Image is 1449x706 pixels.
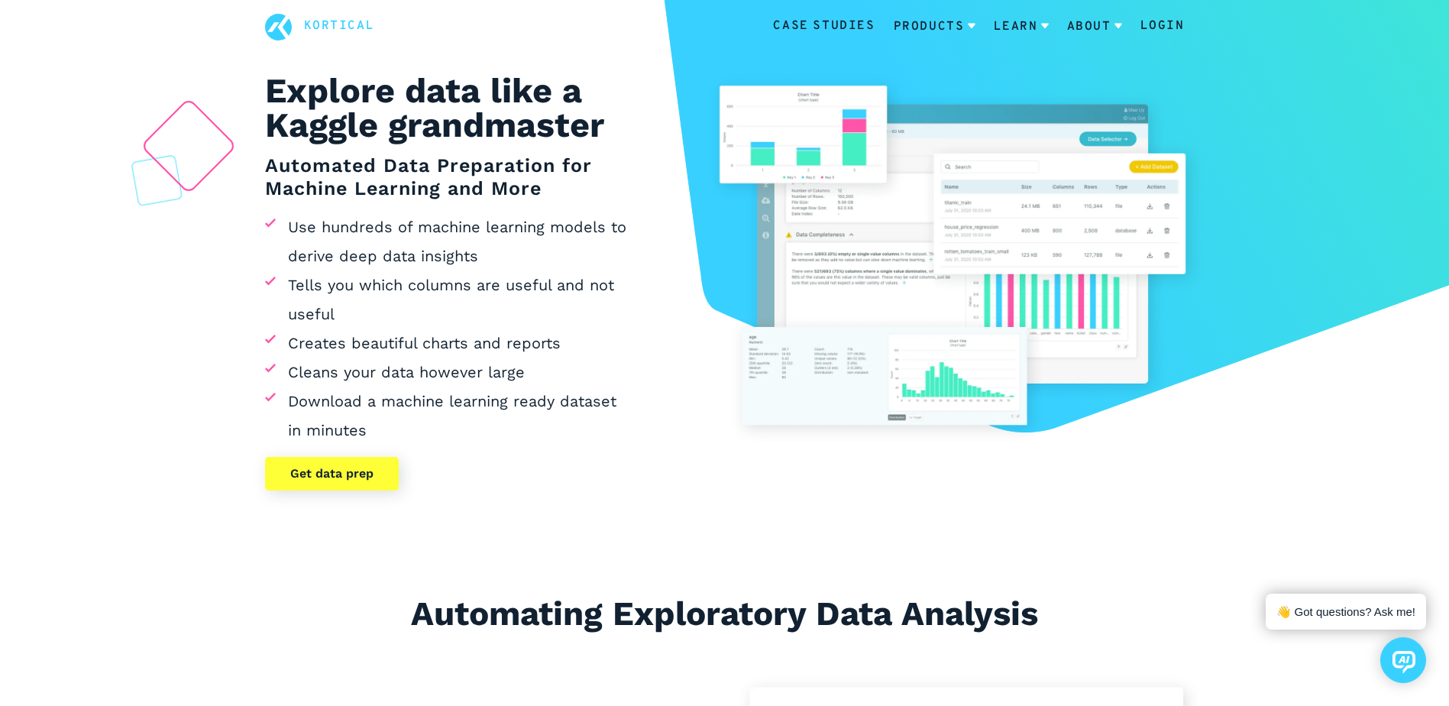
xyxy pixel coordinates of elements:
[773,17,875,37] a: Case Studies
[265,457,399,491] a: Get data prep
[707,73,1204,443] img: Kortical platform's Data Prep feature preview
[265,358,288,373] img: Checkpoint
[265,212,288,228] img: Checkpoint
[265,329,288,344] img: Checkpoint
[130,154,183,207] img: background diamond pattern empty small
[265,387,288,402] img: Checkpoint
[265,73,633,142] h1: Explore data like a Kaggle grandmaster
[894,7,975,47] a: Products
[1067,7,1122,47] a: About
[302,588,1148,639] h2: Automating Exploratory Data Analysis
[288,212,633,270] p: Use hundreds of machine learning models to derive deep data insights
[140,97,237,194] img: background diamond pattern empty big
[288,270,633,329] p: Tells you which columns are useful and not useful
[304,17,375,37] a: Kortical
[265,270,288,286] img: Checkpoint
[288,387,633,445] p: Download a machine learning ready dataset in minutes
[288,329,561,358] p: Creates beautiful charts and reports
[1140,17,1185,37] a: Login
[994,7,1049,47] a: Learn
[265,154,633,200] h4: Automated Data Preparation for Machine Learning and More
[288,358,525,387] p: Cleans your data however large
